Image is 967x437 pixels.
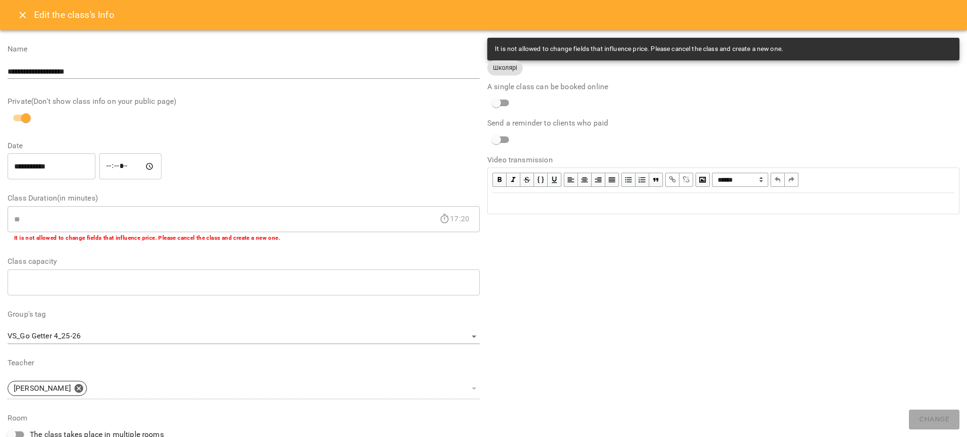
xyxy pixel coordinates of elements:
[679,173,693,187] button: Remove Link
[548,173,561,187] button: Underline
[507,173,520,187] button: Italic
[636,173,649,187] button: OL
[8,414,480,422] label: Room
[592,173,605,187] button: Align Right
[8,45,480,53] label: Name
[8,311,480,318] label: Group's tag
[665,173,679,187] button: Link
[771,173,785,187] button: Undo
[487,156,959,164] label: Video transmission
[492,173,507,187] button: Bold
[534,173,548,187] button: Monospace
[621,173,636,187] button: UL
[520,173,534,187] button: Strikethrough
[487,119,959,127] label: Send a reminder to clients who paid
[487,63,523,72] span: Школярі
[488,193,959,213] div: Edit text
[712,173,768,187] span: Normal
[696,173,710,187] button: Image
[8,381,87,396] div: [PERSON_NAME]
[578,173,592,187] button: Align Center
[14,383,71,394] p: [PERSON_NAME]
[8,98,480,105] label: Private(Don't show class info on your public page)
[8,194,480,202] label: Class Duration(in minutes)
[8,329,480,344] div: VS_Go Getter 4_25-26
[14,235,280,241] b: It is not allowed to change fields that influence price. Please cancel the class and create a new...
[34,8,114,22] h6: Edit the class's Info
[649,173,663,187] button: Blockquote
[785,173,798,187] button: Redo
[8,142,480,150] label: Date
[564,173,578,187] button: Align Left
[11,4,34,26] button: Close
[487,83,959,91] label: A single class can be booked online
[605,173,619,187] button: Align Justify
[8,359,480,367] label: Teacher
[712,173,768,187] select: Block type
[8,378,480,399] div: [PERSON_NAME]
[495,41,783,58] div: It is not allowed to change fields that influence price. Please cancel the class and create a new...
[8,258,480,265] label: Class capacity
